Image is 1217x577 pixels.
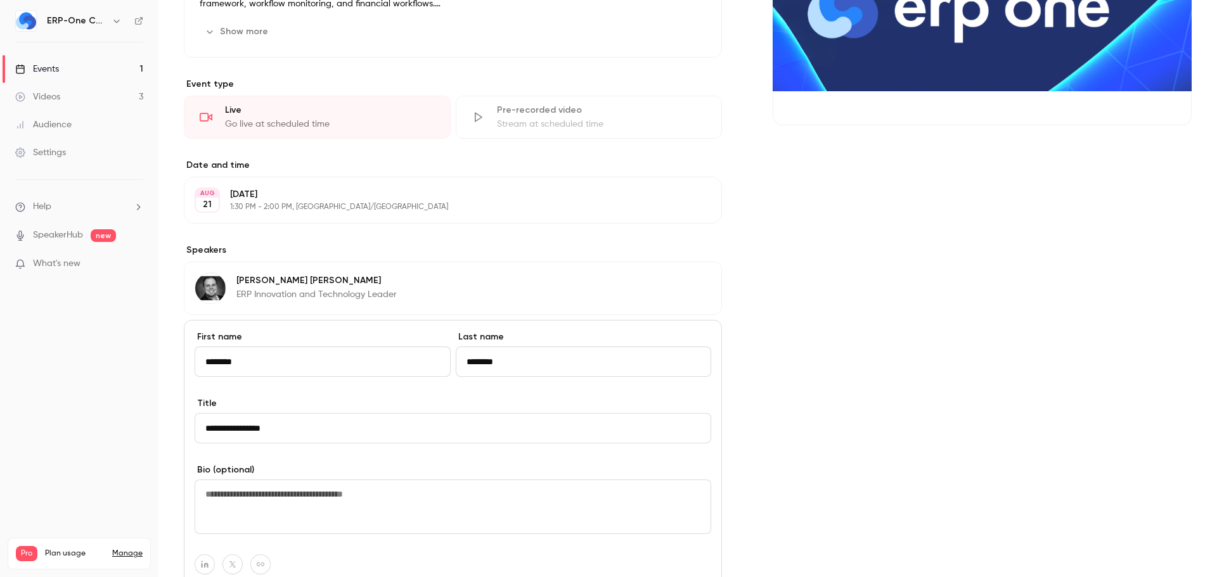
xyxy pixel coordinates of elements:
[15,91,60,103] div: Videos
[184,262,722,315] div: Nick Wilson[PERSON_NAME] [PERSON_NAME]ERP Innovation and Technology Leader
[16,546,37,561] span: Pro
[47,15,106,27] h6: ERP-One Consulting Inc.
[33,200,51,213] span: Help
[15,63,59,75] div: Events
[200,22,276,42] button: Show more
[195,273,226,303] img: Nick Wilson
[91,229,116,242] span: new
[15,146,66,159] div: Settings
[112,548,143,559] a: Manage
[184,159,722,172] label: Date and time
[225,118,435,130] div: Go live at scheduled time
[195,331,451,343] label: First name
[236,288,397,301] p: ERP Innovation and Technology Leader
[203,198,212,211] p: 21
[15,118,72,131] div: Audience
[195,397,711,410] label: Title
[236,274,397,287] p: [PERSON_NAME] [PERSON_NAME]
[196,189,219,198] div: AUG
[456,331,712,343] label: Last name
[33,257,80,270] span: What's new
[184,78,722,91] p: Event type
[15,200,143,213] li: help-dropdown-opener
[497,118,707,130] div: Stream at scheduled time
[230,188,655,201] p: [DATE]
[184,96,451,139] div: LiveGo live at scheduled time
[16,11,36,31] img: ERP-One Consulting Inc.
[230,202,655,212] p: 1:30 PM - 2:00 PM, [GEOGRAPHIC_DATA]/[GEOGRAPHIC_DATA]
[184,244,722,257] label: Speakers
[225,104,435,117] div: Live
[45,548,105,559] span: Plan usage
[456,96,723,139] div: Pre-recorded videoStream at scheduled time
[33,229,83,242] a: SpeakerHub
[195,464,711,476] label: Bio (optional)
[497,104,707,117] div: Pre-recorded video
